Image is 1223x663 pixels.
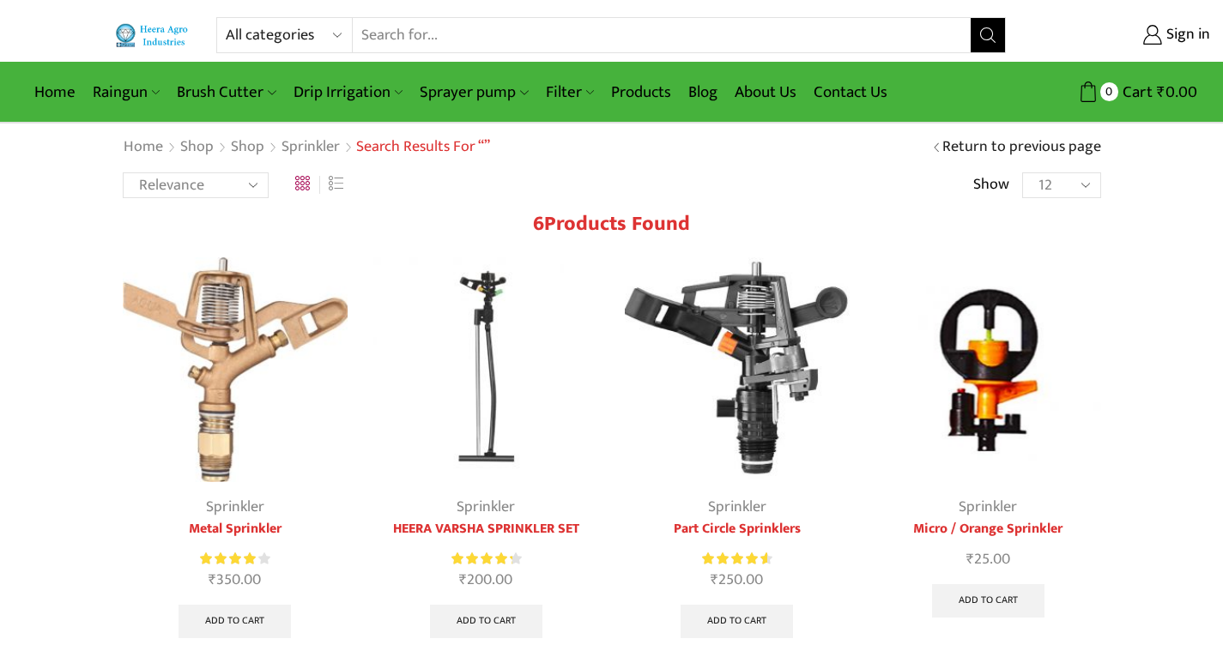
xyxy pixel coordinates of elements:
[544,207,690,241] span: Products found
[1032,20,1210,51] a: Sign in
[932,584,1044,618] a: Add to cart: “Micro / Orange Sprinkler”
[625,519,851,539] a: Part Circle Sprinklers
[123,519,348,539] a: Metal Sprinkler
[942,136,1101,159] a: Return to previous page
[411,72,536,112] a: Sprayer pump
[459,567,512,593] bdi: 200.00
[680,72,726,112] a: Blog
[281,136,341,159] a: Sprinkler
[959,494,1017,520] a: Sprinkler
[533,207,544,241] span: 6
[457,494,515,520] a: Sprinkler
[451,550,521,568] div: Rated 4.37 out of 5
[726,72,805,112] a: About Us
[123,172,269,198] select: Shop order
[451,550,512,568] span: Rated out of 5
[209,567,216,593] span: ₹
[966,546,974,572] span: ₹
[200,550,269,568] div: Rated 4.00 out of 5
[168,72,284,112] a: Brush Cutter
[459,567,467,593] span: ₹
[625,257,851,483] img: part circle sprinkler
[26,72,84,112] a: Home
[179,605,291,639] a: Add to cart: “Metal Sprinkler”
[1100,82,1118,100] span: 0
[123,136,164,159] a: Home
[681,605,793,639] a: Add to cart: “Part Circle Sprinklers”
[230,136,265,159] a: Shop
[1118,81,1153,104] span: Cart
[805,72,896,112] a: Contact Us
[285,72,411,112] a: Drip Irrigation
[971,18,1005,52] button: Search button
[708,494,766,520] a: Sprinkler
[966,546,1010,572] bdi: 25.00
[373,519,599,539] a: HEERA VARSHA SPRINKLER SET
[1162,24,1210,46] span: Sign in
[206,494,264,520] a: Sprinkler
[537,72,602,112] a: Filter
[1023,76,1197,108] a: 0 Cart ₹0.00
[875,257,1101,483] img: Orange-Sprinkler
[602,72,680,112] a: Products
[1157,79,1197,105] bdi: 0.00
[179,136,215,159] a: Shop
[84,72,168,112] a: Raingun
[1157,79,1165,105] span: ₹
[123,136,490,159] nav: Breadcrumb
[973,174,1009,196] span: Show
[356,138,490,157] h1: Search results for “”
[353,18,972,52] input: Search for...
[711,567,763,593] bdi: 250.00
[430,605,542,639] a: Add to cart: “HEERA VARSHA SPRINKLER SET”
[875,519,1101,539] a: Micro / Orange Sprinkler
[209,567,261,593] bdi: 350.00
[123,257,348,483] img: Metal Sprinkler
[711,567,718,593] span: ₹
[373,257,599,483] img: Impact Mini Sprinkler
[200,550,256,568] span: Rated out of 5
[702,550,767,568] span: Rated out of 5
[702,550,772,568] div: Rated 4.67 out of 5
